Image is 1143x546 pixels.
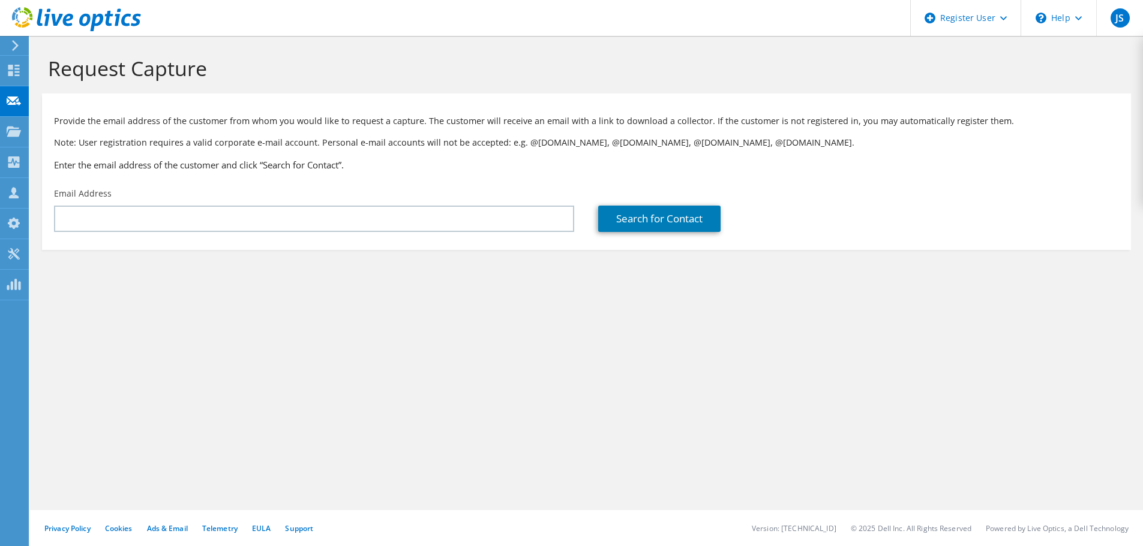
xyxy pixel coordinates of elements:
[54,114,1119,128] p: Provide the email address of the customer from whom you would like to request a capture. The cust...
[105,523,133,533] a: Cookies
[285,523,313,533] a: Support
[48,56,1119,81] h1: Request Capture
[598,206,721,232] a: Search for Contact
[54,158,1119,171] h3: Enter the email address of the customer and click “Search for Contact”.
[752,523,836,533] li: Version: [TECHNICAL_ID]
[1111,8,1130,28] span: JS
[44,523,91,533] a: Privacy Policy
[1036,13,1046,23] svg: \n
[986,523,1129,533] li: Powered by Live Optics, a Dell Technology
[851,523,971,533] li: © 2025 Dell Inc. All Rights Reserved
[54,188,112,200] label: Email Address
[202,523,238,533] a: Telemetry
[252,523,271,533] a: EULA
[147,523,188,533] a: Ads & Email
[54,136,1119,149] p: Note: User registration requires a valid corporate e-mail account. Personal e-mail accounts will ...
